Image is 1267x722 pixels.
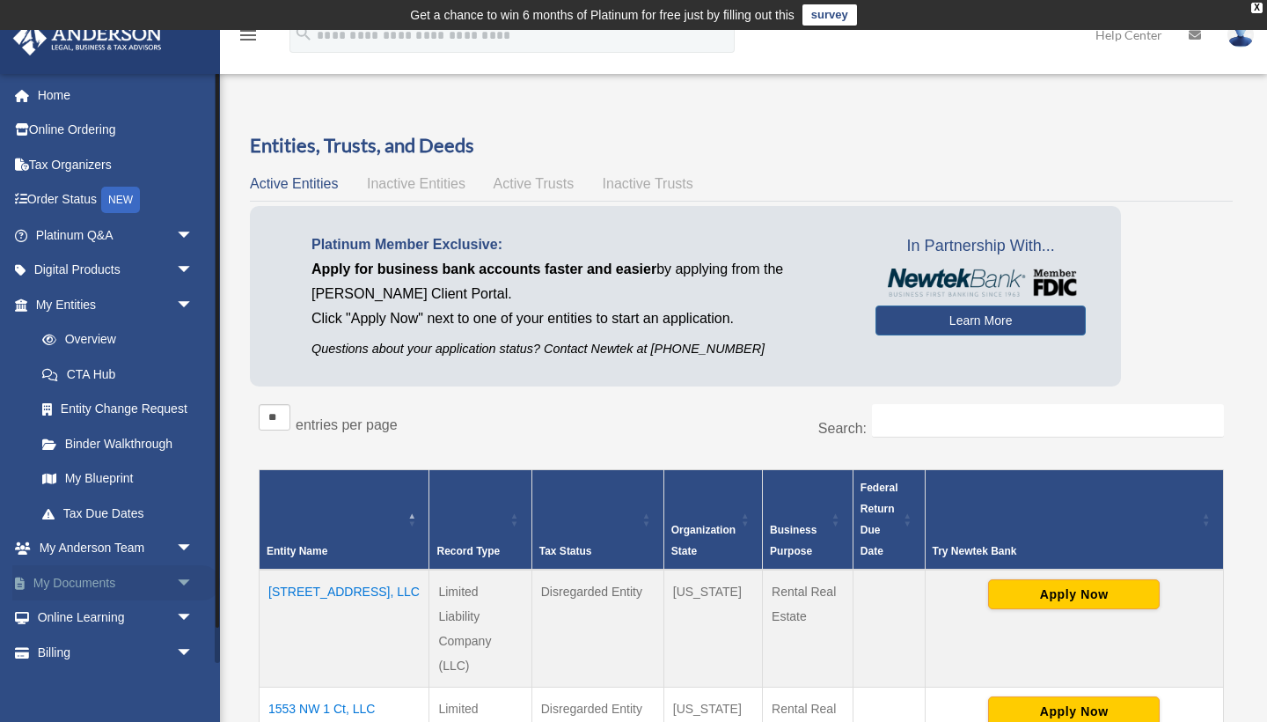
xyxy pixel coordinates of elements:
[25,426,211,461] a: Binder Walkthrough
[802,4,857,26] a: survey
[818,421,867,436] label: Search:
[25,461,211,497] a: My Blueprint
[861,482,898,557] span: Federal Return Due Date
[260,469,429,570] th: Entity Name: Activate to invert sorting
[770,524,817,557] span: Business Purpose
[311,306,849,331] p: Click "Apply Now" next to one of your entities to start an application.
[12,635,220,670] a: Billingarrow_drop_down
[25,496,211,531] a: Tax Due Dates
[311,338,849,360] p: Questions about your application status? Contact Newtek at [PHONE_NUMBER]
[531,469,663,570] th: Tax Status: Activate to sort
[176,217,211,254] span: arrow_drop_down
[311,232,849,257] p: Platinum Member Exclusive:
[933,541,1197,562] div: Try Newtek Bank
[260,570,429,688] td: [STREET_ADDRESS], LLC
[12,147,220,182] a: Tax Organizers
[25,392,211,427] a: Entity Change Request
[311,257,849,306] p: by applying from the [PERSON_NAME] Client Portal.
[311,262,656,276] span: Apply for business bank accounts faster and easier
[12,600,220,636] a: Online Learningarrow_drop_down
[25,322,202,357] a: Overview
[176,287,211,323] span: arrow_drop_down
[176,600,211,637] span: arrow_drop_down
[494,176,575,191] span: Active Trusts
[429,469,531,570] th: Record Type: Activate to sort
[429,570,531,688] td: Limited Liability Company (LLC)
[663,570,762,688] td: [US_STATE]
[12,77,220,113] a: Home
[250,132,1233,159] h3: Entities, Trusts, and Deeds
[8,21,167,55] img: Anderson Advisors Platinum Portal
[763,570,853,688] td: Rental Real Estate
[853,469,925,570] th: Federal Return Due Date: Activate to sort
[367,176,465,191] span: Inactive Entities
[884,269,1077,297] img: NewtekBankLogoSM.png
[12,113,220,148] a: Online Ordering
[12,217,220,253] a: Platinum Q&Aarrow_drop_down
[539,545,592,557] span: Tax Status
[238,31,259,46] a: menu
[663,469,762,570] th: Organization State: Activate to sort
[176,531,211,567] span: arrow_drop_down
[1251,3,1263,13] div: close
[12,253,220,288] a: Digital Productsarrow_drop_down
[12,287,211,322] a: My Entitiesarrow_drop_down
[875,306,1086,335] a: Learn More
[671,524,736,557] span: Organization State
[12,531,220,566] a: My Anderson Teamarrow_drop_down
[176,565,211,601] span: arrow_drop_down
[176,635,211,671] span: arrow_drop_down
[531,570,663,688] td: Disregarded Entity
[875,232,1086,261] span: In Partnership With...
[1227,22,1254,48] img: User Pic
[25,357,211,392] a: CTA Hub
[238,25,259,46] i: menu
[436,545,500,557] span: Record Type
[763,469,853,570] th: Business Purpose: Activate to sort
[267,545,327,557] span: Entity Name
[988,579,1160,609] button: Apply Now
[294,24,313,43] i: search
[410,4,795,26] div: Get a chance to win 6 months of Platinum for free just by filling out this
[12,182,220,218] a: Order StatusNEW
[12,565,220,600] a: My Documentsarrow_drop_down
[176,253,211,289] span: arrow_drop_down
[296,417,398,432] label: entries per page
[250,176,338,191] span: Active Entities
[925,469,1224,570] th: Try Newtek Bank : Activate to sort
[101,187,140,213] div: NEW
[603,176,693,191] span: Inactive Trusts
